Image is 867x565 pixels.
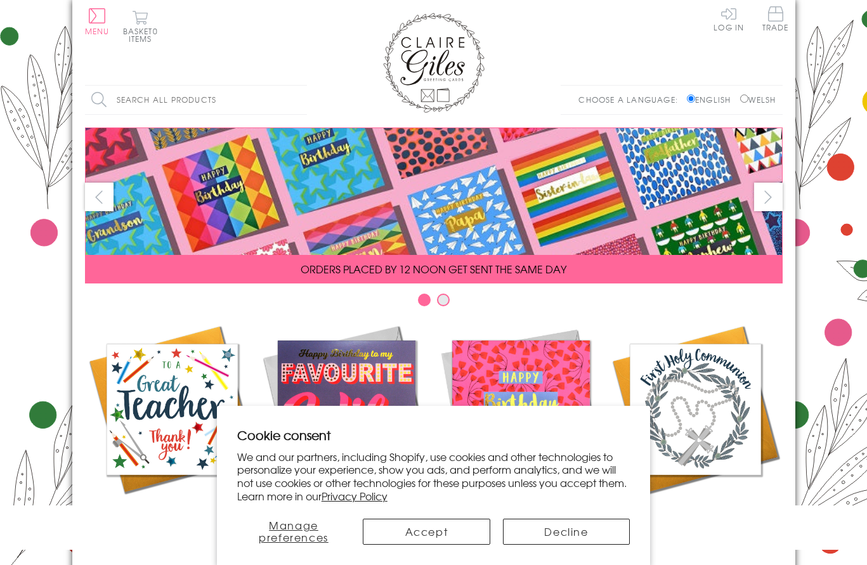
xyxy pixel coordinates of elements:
[437,294,450,306] button: Carousel Page 2
[754,183,783,211] button: next
[301,261,566,276] span: ORDERS PLACED BY 12 NOON GET SENT THE SAME DAY
[259,322,434,521] a: New Releases
[383,13,485,113] img: Claire Giles Greetings Cards
[714,6,744,31] a: Log In
[123,10,158,42] button: Basket0 items
[85,322,259,521] a: Academic
[322,488,388,503] a: Privacy Policy
[294,86,307,114] input: Search
[418,294,431,306] button: Carousel Page 1 (Current Slide)
[687,94,737,105] label: English
[237,426,630,444] h2: Cookie consent
[762,6,789,31] span: Trade
[740,94,776,105] label: Welsh
[608,322,783,536] a: Communion and Confirmation
[363,519,490,545] button: Accept
[687,94,695,103] input: English
[503,519,630,545] button: Decline
[85,25,110,37] span: Menu
[762,6,789,34] a: Trade
[237,519,350,545] button: Manage preferences
[85,86,307,114] input: Search all products
[237,450,630,503] p: We and our partners, including Shopify, use cookies and other technologies to personalize your ex...
[85,8,110,35] button: Menu
[740,94,748,103] input: Welsh
[85,293,783,313] div: Carousel Pagination
[434,322,608,521] a: Birthdays
[259,517,329,545] span: Manage preferences
[129,25,158,44] span: 0 items
[578,94,684,105] p: Choose a language:
[85,183,114,211] button: prev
